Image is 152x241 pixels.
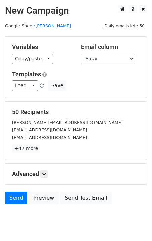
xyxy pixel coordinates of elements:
small: [PERSON_NAME][EMAIL_ADDRESS][DOMAIN_NAME] [12,120,123,125]
span: Daily emails left: 50 [102,22,147,30]
h5: Email column [81,43,140,51]
a: Load... [12,80,38,91]
a: Send [5,192,27,204]
a: Daily emails left: 50 [102,23,147,28]
small: Google Sheet: [5,23,71,28]
a: Templates [12,71,41,78]
small: [EMAIL_ADDRESS][DOMAIN_NAME] [12,127,87,132]
h5: Advanced [12,170,140,178]
h5: Variables [12,43,71,51]
a: Copy/paste... [12,54,53,64]
a: [PERSON_NAME] [35,23,71,28]
iframe: Chat Widget [118,209,152,241]
a: Send Test Email [60,192,111,204]
h5: 50 Recipients [12,108,140,116]
h2: New Campaign [5,5,147,16]
button: Save [48,80,66,91]
a: +47 more [12,144,40,153]
small: [EMAIL_ADDRESS][DOMAIN_NAME] [12,135,87,140]
a: Preview [29,192,59,204]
